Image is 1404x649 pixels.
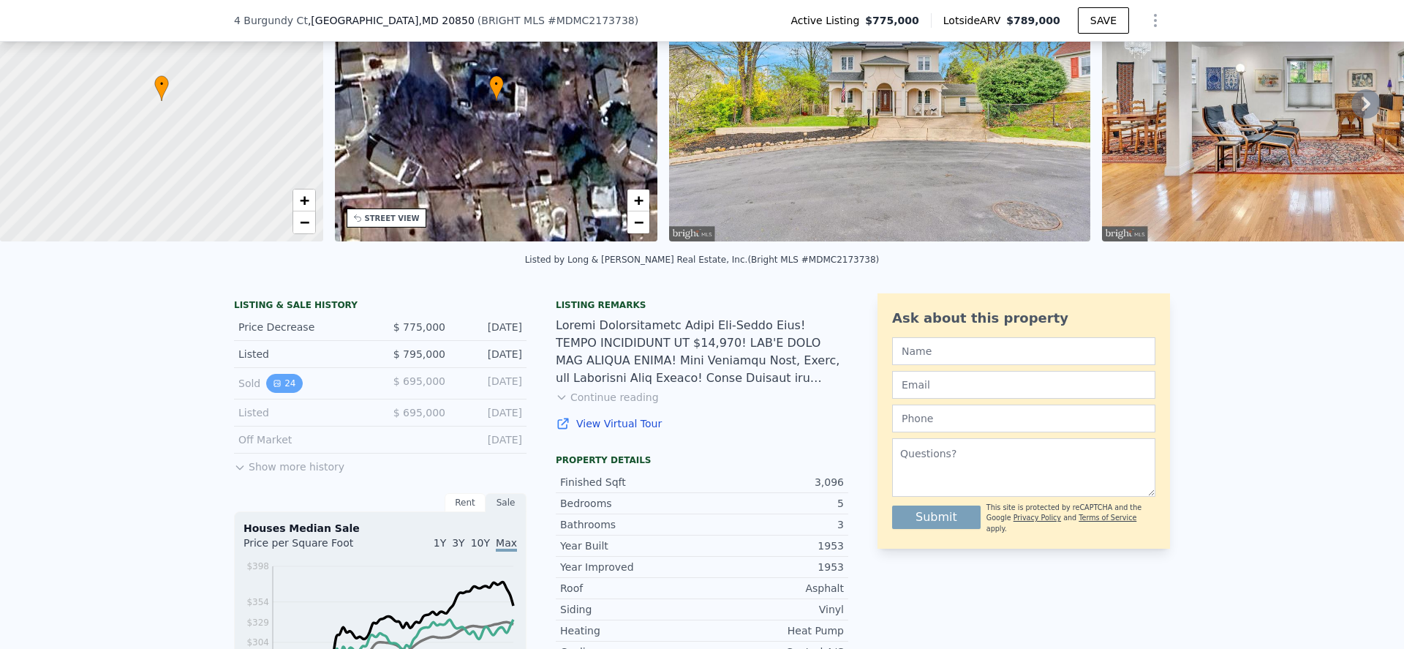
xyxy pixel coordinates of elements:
span: $775,000 [865,13,919,28]
a: Zoom in [627,190,649,211]
div: Property details [556,454,848,466]
a: Terms of Service [1079,514,1136,522]
div: Roof [560,581,702,596]
span: $ 695,000 [393,375,445,387]
a: Zoom in [293,190,315,211]
span: • [154,78,169,91]
span: − [634,213,643,231]
span: BRIGHT MLS [481,15,545,26]
button: SAVE [1078,7,1129,34]
button: Continue reading [556,390,659,405]
span: # MDMC2173738 [548,15,635,26]
div: Sold [238,374,369,393]
span: − [299,213,309,231]
div: Heat Pump [702,623,844,638]
input: Phone [892,405,1155,432]
div: Year Built [560,539,702,553]
span: 4 Burgundy Ct [234,13,308,28]
div: [DATE] [457,374,522,393]
div: Off Market [238,432,369,447]
div: 1953 [702,539,844,553]
div: Bedrooms [560,496,702,511]
a: Zoom out [627,211,649,233]
tspan: $329 [246,618,269,628]
span: Max [496,537,517,552]
input: Email [892,371,1155,399]
div: Siding [560,602,702,617]
div: Rent [445,493,486,512]
div: STREET VIEW [365,213,420,224]
input: Name [892,337,1155,365]
div: Bathrooms [560,517,702,532]
div: Sale [486,493,526,512]
span: , MD 20850 [419,15,475,26]
tspan: $398 [246,561,269,571]
div: [DATE] [457,320,522,334]
div: Price Decrease [238,320,369,334]
span: 1Y [434,537,446,549]
span: 10Y [471,537,490,549]
div: [DATE] [457,432,522,447]
span: 3Y [452,537,464,549]
div: Loremi Dolorsitametc Adipi Eli-Seddo Eius! TEMPO INCIDIDUNT UT $14,970! LAB'E DOLO MAG ALIQUA ENI... [556,317,848,387]
tspan: $304 [246,637,269,648]
a: Privacy Policy [1014,514,1061,522]
button: Show more history [234,454,344,474]
button: View historical data [266,374,302,393]
div: Heating [560,623,702,638]
div: [DATE] [457,347,522,361]
div: Price per Square Foot [244,536,380,559]
a: Zoom out [293,211,315,233]
span: $ 795,000 [393,348,445,360]
span: $ 775,000 [393,321,445,333]
span: + [634,191,643,209]
a: View Virtual Tour [556,416,848,431]
span: $789,000 [1006,15,1060,26]
div: 3,096 [702,475,844,489]
span: Lotside ARV [943,13,1006,28]
div: • [154,75,169,101]
div: 3 [702,517,844,532]
div: Listing remarks [556,299,848,311]
span: $ 695,000 [393,407,445,419]
div: ( ) [478,13,638,28]
tspan: $354 [246,597,269,607]
div: LISTING & SALE HISTORY [234,299,526,314]
div: Houses Median Sale [244,521,517,536]
div: • [489,75,504,101]
span: Active Listing [790,13,865,28]
div: Ask about this property [892,308,1155,329]
div: Listed [238,405,369,420]
div: This site is protected by reCAPTCHA and the Google and apply. [986,503,1155,534]
span: , [GEOGRAPHIC_DATA] [308,13,475,28]
button: Show Options [1141,6,1170,35]
div: Vinyl [702,602,844,617]
div: Asphalt [702,581,844,596]
span: + [299,191,309,209]
button: Submit [892,506,981,529]
div: Year Improved [560,560,702,574]
div: 5 [702,496,844,511]
div: Listed [238,347,369,361]
div: Listed by Long & [PERSON_NAME] Real Estate, Inc. (Bright MLS #MDMC2173738) [525,255,880,265]
div: 1953 [702,560,844,574]
div: [DATE] [457,405,522,420]
span: • [489,78,504,91]
div: Finished Sqft [560,475,702,489]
